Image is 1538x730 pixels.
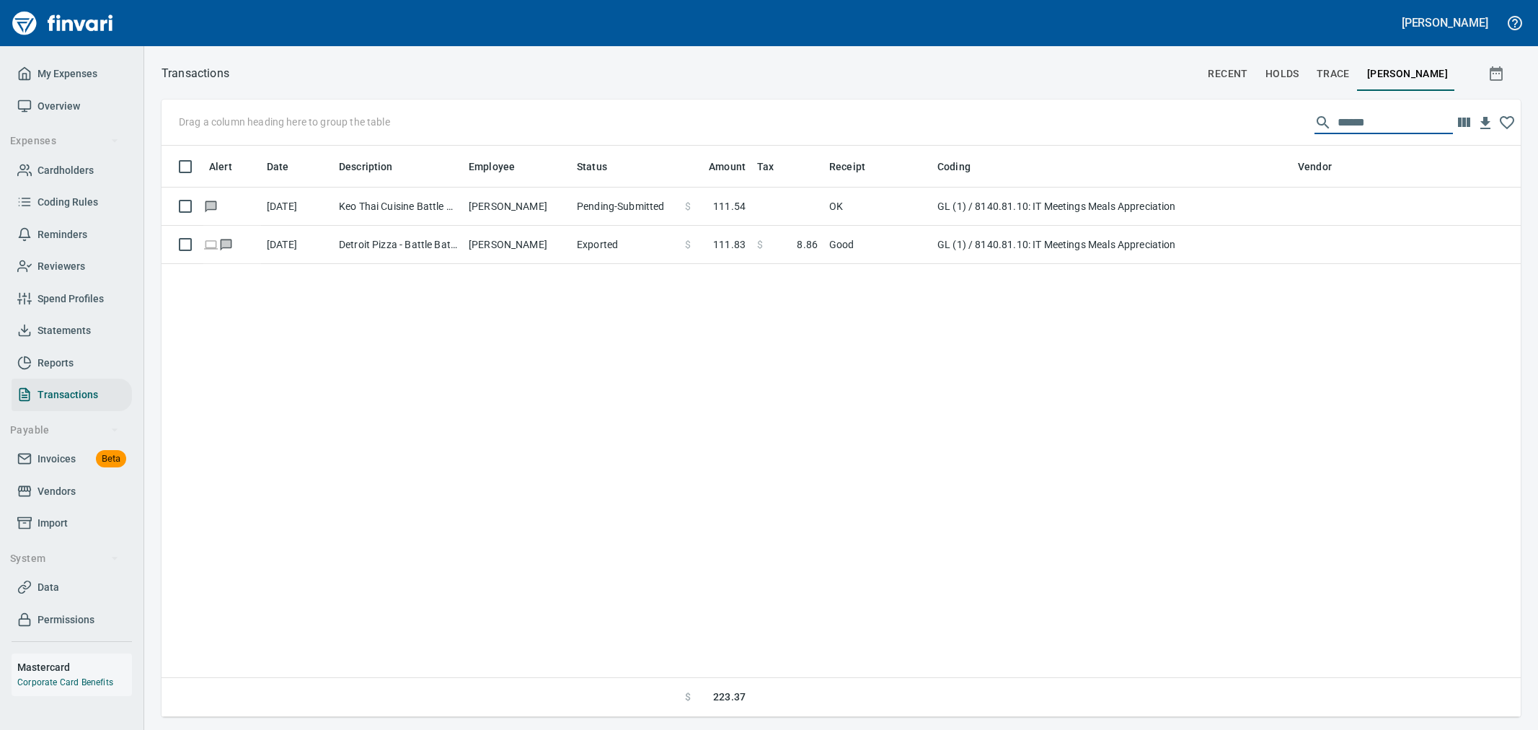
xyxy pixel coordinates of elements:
a: Reminders [12,219,132,251]
span: $ [685,690,691,705]
span: Description [339,158,412,175]
span: Reports [37,354,74,372]
td: Good [823,226,932,264]
span: Statements [37,322,91,340]
span: Permissions [37,611,94,629]
span: Online transaction [203,239,218,249]
span: Status [577,158,626,175]
span: Tax [757,158,774,175]
span: Receipt [829,158,884,175]
button: System [4,545,125,572]
td: [DATE] [261,188,333,226]
span: Import [37,514,68,532]
span: Vendors [37,483,76,501]
a: Reviewers [12,250,132,283]
span: Description [339,158,393,175]
a: Import [12,507,132,540]
span: Tax [757,158,792,175]
span: $ [685,237,691,252]
span: My Expenses [37,65,97,83]
span: Reminders [37,226,87,244]
td: GL (1) / 8140.81.10: IT Meetings Meals Appreciation [932,226,1292,264]
button: Click to remember these column choices [1496,112,1518,133]
span: Coding Rules [37,193,98,211]
span: Date [267,158,308,175]
span: Expenses [10,132,119,150]
a: My Expenses [12,58,132,90]
button: Expenses [4,128,125,154]
span: Amount [709,158,746,175]
span: Has messages [218,239,234,249]
a: Overview [12,90,132,123]
span: Employee [469,158,534,175]
p: Drag a column heading here to group the table [179,115,390,129]
td: [PERSON_NAME] [463,188,571,226]
td: [PERSON_NAME] [463,226,571,264]
a: Cardholders [12,154,132,187]
span: 8.86 [797,237,818,252]
span: 111.54 [713,199,746,214]
a: Reports [12,347,132,379]
td: Exported [571,226,679,264]
span: Spend Profiles [37,290,104,308]
span: Employee [469,158,515,175]
td: Detroit Pizza - Battle Battle Ground [GEOGRAPHIC_DATA] [333,226,463,264]
td: Pending-Submitted [571,188,679,226]
td: GL (1) / 8140.81.10: IT Meetings Meals Appreciation [932,188,1292,226]
a: Spend Profiles [12,283,132,315]
span: Reviewers [37,258,85,276]
span: holds [1265,65,1299,83]
a: Data [12,571,132,604]
span: Invoices [37,450,76,468]
a: InvoicesBeta [12,443,132,475]
img: Finvari [9,6,117,40]
span: Alert [209,158,251,175]
span: Amount [690,158,746,175]
span: $ [685,199,691,214]
a: Vendors [12,475,132,508]
span: Coding [937,158,989,175]
span: Alert [209,158,232,175]
span: trace [1317,65,1350,83]
span: Has messages [203,201,218,211]
nav: breadcrumb [162,65,229,82]
span: recent [1208,65,1247,83]
span: System [10,550,119,568]
a: Corporate Card Benefits [17,677,113,687]
span: Overview [37,97,80,115]
td: [DATE] [261,226,333,264]
span: Payable [10,421,119,439]
span: Beta [96,451,126,467]
a: Transactions [12,379,132,411]
span: Receipt [829,158,865,175]
span: Status [577,158,607,175]
span: Vendor [1298,158,1351,175]
span: AI confidence: 98.0% [757,237,818,252]
span: Date [267,158,289,175]
span: [PERSON_NAME] [1367,65,1448,83]
span: Cardholders [37,162,94,180]
a: Coding Rules [12,186,132,219]
button: Download table [1475,113,1496,134]
button: Choose columns to display [1453,112,1475,133]
h5: [PERSON_NAME] [1402,15,1488,30]
td: OK [823,188,932,226]
span: $ [757,237,763,252]
td: Keo Thai Cuisine Battle Ground [GEOGRAPHIC_DATA] [333,188,463,226]
a: Permissions [12,604,132,636]
span: 111.83 [713,237,746,252]
span: Vendor [1298,158,1332,175]
button: [PERSON_NAME] [1398,12,1492,34]
span: Transactions [37,386,98,404]
button: Payable [4,417,125,444]
button: Show transactions within a particular date range [1475,56,1521,91]
h6: Mastercard [17,659,132,675]
span: Data [37,579,59,597]
span: Coding [937,158,971,175]
span: 223.37 [713,690,746,705]
p: Transactions [162,65,229,82]
a: Statements [12,315,132,347]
